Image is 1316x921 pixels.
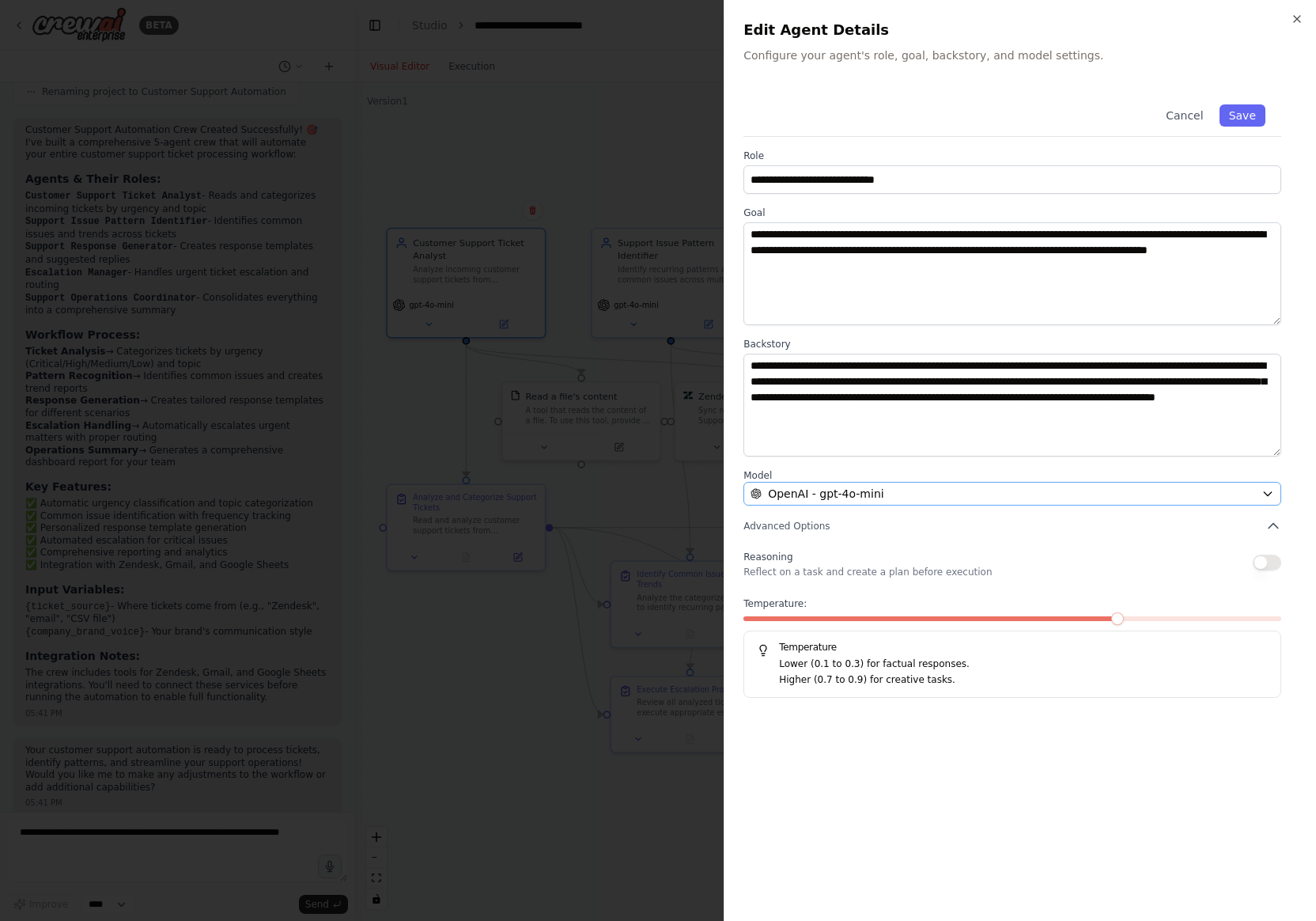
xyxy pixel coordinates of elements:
p: Configure your agent's role, goal, backstory, and model settings. [743,47,1297,63]
label: Goal [743,207,1281,219]
label: Model [743,469,1281,482]
button: OpenAI - gpt-4o-mini [743,482,1281,506]
label: Role [743,150,1281,162]
span: Advanced Options [743,520,830,533]
span: OpenAI - gpt-4o-mini [768,486,883,502]
span: Temperature: [743,597,807,610]
h2: Edit Agent Details [743,19,1297,41]
h5: Temperature [757,641,1268,654]
span: Reasoning [743,551,792,563]
button: Save [1220,104,1265,127]
p: Higher (0.7 to 0.9) for creative tasks. [779,673,1268,688]
button: Advanced Options [743,518,1281,534]
p: Lower (0.1 to 0.3) for factual responses. [779,657,1268,673]
p: Reflect on a task and create a plan before execution [743,566,992,578]
button: Cancel [1156,104,1212,127]
label: Backstory [743,338,1281,351]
